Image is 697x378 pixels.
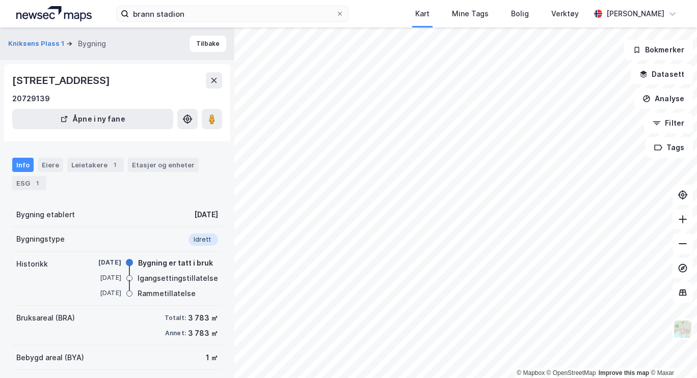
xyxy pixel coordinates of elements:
img: Z [673,319,692,339]
div: Verktøy [551,8,579,20]
div: Bygning etablert [16,209,75,221]
div: Bygning er tatt i bruk [138,257,213,269]
div: Etasjer og enheter [132,160,195,169]
div: Mine Tags [452,8,489,20]
div: Annet: [165,329,186,337]
div: [DATE] [81,273,121,282]
button: Kniksens Plass 1 [8,39,66,49]
div: Bygning [78,38,106,50]
button: Tags [646,137,693,158]
div: Info [12,158,34,172]
div: [DATE] [81,258,121,267]
div: Bebygd areal (BYA) [16,352,84,364]
img: logo.a4113a55bc3d86da70a041830d287a7e.svg [16,6,92,21]
div: [STREET_ADDRESS] [12,72,112,89]
div: Leietakere [67,158,124,172]
div: Kart [415,8,430,20]
iframe: Chat Widget [646,329,697,378]
div: Bygningstype [16,233,65,245]
div: Eiere [38,158,63,172]
div: Kontrollprogram for chat [646,329,697,378]
div: 20729139 [12,93,50,105]
div: ESG [12,176,46,190]
input: Søk på adresse, matrikkel, gårdeiere, leietakere eller personer [129,6,336,21]
div: [DATE] [194,209,218,221]
div: 3 783 ㎡ [188,327,218,339]
button: Analyse [634,89,693,109]
button: Åpne i ny fane [12,109,173,129]
div: 3 783 ㎡ [188,312,218,324]
div: 1 [110,160,120,170]
div: Igangsettingstillatelse [138,272,218,284]
div: [DATE] [81,288,121,298]
button: Filter [644,113,693,133]
div: [PERSON_NAME] [606,8,664,20]
button: Tilbake [190,36,226,52]
a: Mapbox [517,369,545,376]
div: Historikk [16,258,48,270]
div: Bolig [511,8,529,20]
button: Bokmerker [624,40,693,60]
a: OpenStreetMap [547,369,596,376]
div: Rammetillatelse [138,287,196,300]
button: Datasett [631,64,693,84]
div: Totalt: [165,314,186,322]
div: 1 ㎡ [206,352,218,364]
div: Bruksareal (BRA) [16,312,75,324]
a: Improve this map [599,369,649,376]
div: 1 [32,178,42,188]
